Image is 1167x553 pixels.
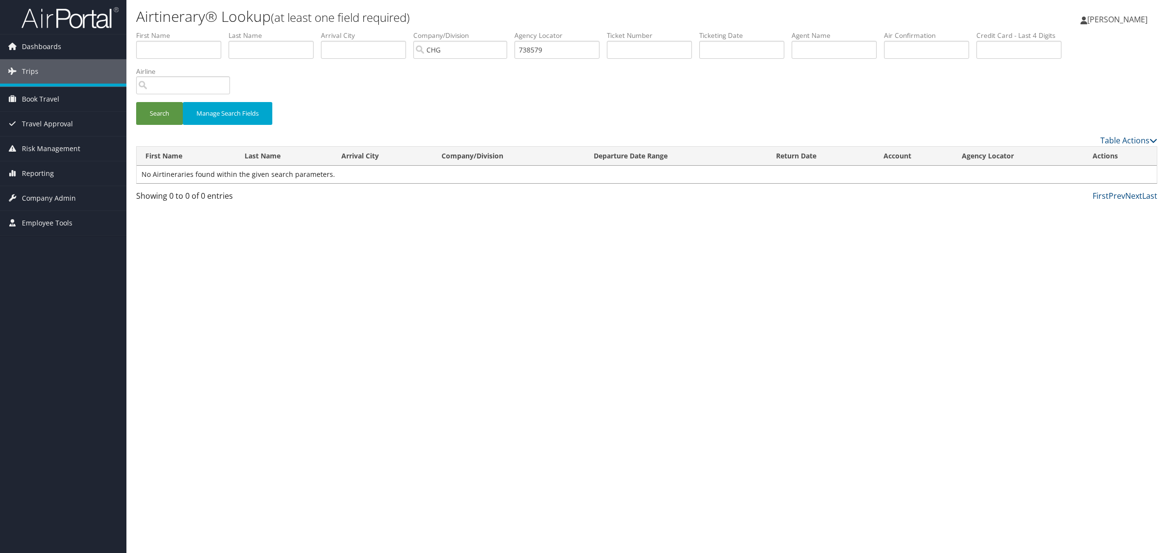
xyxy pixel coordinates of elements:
[333,147,433,166] th: Arrival City: activate to sort column ascending
[136,67,237,76] label: Airline
[792,31,884,40] label: Agent Name
[699,31,792,40] label: Ticketing Date
[236,147,333,166] th: Last Name: activate to sort column ascending
[137,166,1157,183] td: No Airtineraries found within the given search parameters.
[1125,190,1142,201] a: Next
[22,137,80,161] span: Risk Management
[1084,147,1157,166] th: Actions
[767,147,875,166] th: Return Date: activate to sort column ascending
[22,59,38,84] span: Trips
[884,31,976,40] label: Air Confirmation
[1087,14,1148,25] span: [PERSON_NAME]
[22,112,73,136] span: Travel Approval
[1100,135,1157,146] a: Table Actions
[137,147,236,166] th: First Name: activate to sort column ascending
[433,147,585,166] th: Company/Division
[22,186,76,210] span: Company Admin
[136,190,381,207] div: Showing 0 to 0 of 0 entries
[136,6,817,27] h1: Airtinerary® Lookup
[1142,190,1157,201] a: Last
[976,31,1069,40] label: Credit Card - Last 4 Digits
[183,102,272,125] button: Manage Search Fields
[21,6,119,29] img: airportal-logo.png
[229,31,321,40] label: Last Name
[413,31,514,40] label: Company/Division
[1093,190,1109,201] a: First
[1109,190,1125,201] a: Prev
[585,147,767,166] th: Departure Date Range: activate to sort column ascending
[321,31,413,40] label: Arrival City
[136,31,229,40] label: First Name
[875,147,953,166] th: Account: activate to sort column ascending
[271,9,410,25] small: (at least one field required)
[136,102,183,125] button: Search
[514,31,607,40] label: Agency Locator
[953,147,1084,166] th: Agency Locator: activate to sort column ascending
[607,31,699,40] label: Ticket Number
[1080,5,1157,34] a: [PERSON_NAME]
[22,35,61,59] span: Dashboards
[22,161,54,186] span: Reporting
[22,211,72,235] span: Employee Tools
[22,87,59,111] span: Book Travel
